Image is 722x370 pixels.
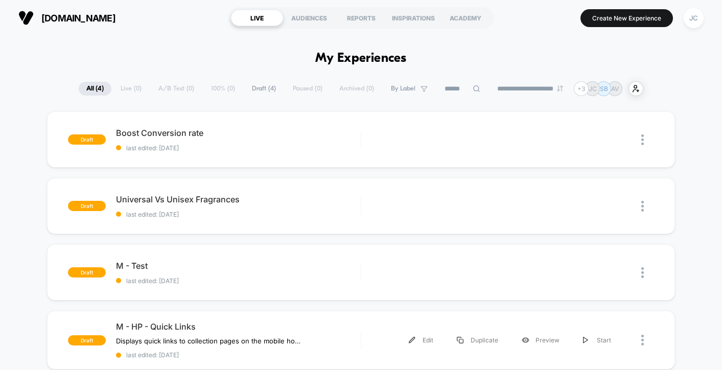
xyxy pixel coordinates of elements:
div: Start [571,329,623,352]
p: SB [600,85,608,92]
span: last edited: [DATE] [116,144,361,152]
span: last edited: [DATE] [116,211,361,218]
span: draft [68,335,106,345]
span: draft [68,201,106,211]
div: LIVE [231,10,283,26]
img: close [641,267,644,278]
span: draft [68,267,106,277]
img: close [641,335,644,345]
div: + 3 [574,81,589,96]
div: Preview [510,329,571,352]
div: JC [684,8,704,28]
span: Draft ( 4 ) [244,82,284,96]
img: Visually logo [18,10,34,26]
p: JC [589,85,597,92]
span: draft [68,134,106,145]
img: close [641,134,644,145]
span: M - Test [116,261,361,271]
img: menu [409,337,415,343]
div: AUDIENCES [283,10,335,26]
div: Duplicate [445,329,510,352]
img: menu [583,337,588,343]
p: AV [611,85,619,92]
h1: My Experiences [315,51,407,66]
div: REPORTS [335,10,387,26]
img: close [641,201,644,212]
span: All ( 4 ) [79,82,111,96]
button: [DOMAIN_NAME] [15,10,119,26]
div: Edit [397,329,445,352]
span: Displays quick links to collection pages on the mobile homepage. [116,337,306,345]
div: INSPIRATIONS [387,10,439,26]
button: JC [681,8,707,29]
span: last edited: [DATE] [116,277,361,285]
span: By Label [391,85,415,92]
span: [DOMAIN_NAME] [41,13,115,24]
img: end [557,85,563,91]
span: Universal Vs Unisex Fragrances [116,194,361,204]
button: Create New Experience [580,9,673,27]
img: menu [457,337,463,343]
div: ACADEMY [439,10,492,26]
span: Boost Conversion rate [116,128,361,138]
span: last edited: [DATE] [116,351,361,359]
span: M - HP - Quick Links [116,321,361,332]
